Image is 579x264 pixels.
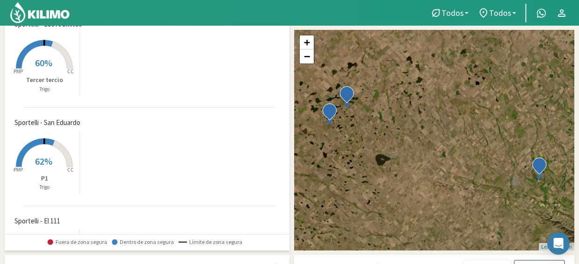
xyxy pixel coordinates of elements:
[112,239,174,245] span: Dentro de zona segura
[300,49,314,63] a: Zoom out
[68,68,74,75] tspan: CC
[441,8,464,18] span: Todos
[547,232,570,255] div: Open Intercom Messenger
[300,35,314,49] a: Zoom in
[14,68,23,75] tspan: PMP
[489,8,511,18] span: Todos
[48,239,107,245] span: Fuera de zona segura
[35,57,52,69] span: 60%
[541,244,557,250] a: Leaflet
[10,85,79,93] p: Trigo
[10,75,79,85] p: Tercer tercio
[539,243,574,251] div: | ©
[14,167,23,173] tspan: PMP
[68,167,74,173] tspan: CC
[35,155,52,167] span: 62%
[179,239,242,245] span: Límite de zona segura
[10,174,79,183] p: P1
[10,183,79,191] p: Trigo
[14,118,80,128] span: Sportelli - San Eduardo
[14,216,60,227] span: Sportelli - El 111
[9,1,70,24] img: Kilimo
